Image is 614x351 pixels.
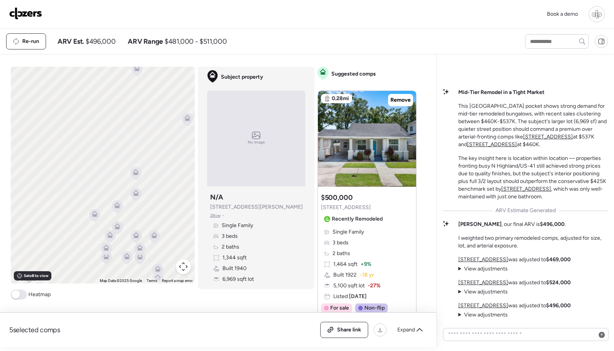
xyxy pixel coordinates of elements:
span: Share link [337,326,361,334]
p: This [GEOGRAPHIC_DATA] pocket shows strong demand for mid-tier remodeled bungalows, with recent s... [458,102,608,148]
span: ARV Range [128,37,163,46]
span: Book a demo [547,11,578,17]
a: Report a map error [162,278,193,283]
span: Listed [333,293,367,300]
span: For sale [330,304,349,312]
p: The key insight here is location within location — properties fronting busy N Highland/US-41 stil... [458,155,608,201]
h3: N/A [210,193,223,202]
p: was adjusted to [458,279,571,287]
strong: $496,000 [540,221,565,227]
strong: [PERSON_NAME] [458,221,502,227]
a: [STREET_ADDRESS] [458,302,508,309]
p: , our final ARV is . [458,221,566,228]
span: Single Family [333,228,364,236]
img: Google [13,274,38,283]
span: 0.28mi [332,95,349,102]
span: Heatmap [28,291,51,298]
a: Terms (opens in new tab) [147,278,157,283]
p: was adjusted to [458,302,571,310]
a: [STREET_ADDRESS] [467,141,517,148]
a: [STREET_ADDRESS] [523,133,573,140]
span: Zillow [210,213,221,219]
p: was adjusted to [458,256,571,264]
span: $496,000 [86,37,115,46]
span: Non-flip [364,304,385,312]
span: ARV Est. [58,37,84,46]
span: [STREET_ADDRESS][PERSON_NAME] [210,203,303,211]
span: Expand [397,326,415,334]
span: Map Data ©2025 Google [100,278,142,283]
span: 3 beds [333,239,349,247]
span: Subject property [221,73,263,81]
span: No image [248,139,265,145]
span: 5,100 sqft lot [333,282,365,290]
img: Logo [9,7,42,20]
span: • [222,213,224,219]
strong: $496,000 [546,302,571,309]
span: Remove [390,96,411,104]
summary: View adjustments [458,265,508,273]
span: View adjustments [464,265,508,272]
span: 3 beds [222,232,238,240]
span: + 9% [360,260,371,268]
span: 1,344 sqft [222,254,247,262]
span: Satellite view [24,273,48,279]
span: -18 yr [360,271,374,279]
span: Suggested comps [331,70,376,78]
span: [DATE] [348,293,367,300]
span: 2 baths [222,243,239,251]
button: Map camera controls [176,259,191,274]
span: 2 baths [333,250,350,257]
span: 5 selected comps [9,325,60,335]
span: ARV Estimate Generated [495,207,556,214]
span: Re-run [22,38,39,45]
span: Built 1940 [222,265,247,272]
span: 1,464 sqft [333,260,357,268]
a: [STREET_ADDRESS] [458,279,508,286]
summary: View adjustments [458,311,508,319]
strong: $469,000 [546,256,571,263]
strong: Mid-Tier Remodel in a Tight Market [458,89,545,96]
span: [STREET_ADDRESS] [321,204,371,211]
span: View adjustments [464,288,508,295]
span: View adjustments [464,311,508,318]
summary: View adjustments [458,288,508,296]
span: Built 1922 [333,271,357,279]
span: -27% [368,282,380,290]
span: Recently Remodeled [332,215,383,223]
a: Open this area in Google Maps (opens a new window) [13,274,38,283]
span: 6,969 sqft lot [222,275,254,283]
h3: $500,000 [321,193,352,202]
span: $481,000 - $511,000 [165,37,227,46]
span: Single Family [222,222,253,229]
a: [STREET_ADDRESS] [458,256,508,263]
strong: $524,000 [546,279,571,286]
p: I weighted two primary remodeled comps, adjusted for size, lot, and arterial exposure. [458,234,608,250]
a: [STREET_ADDRESS] [501,186,551,192]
